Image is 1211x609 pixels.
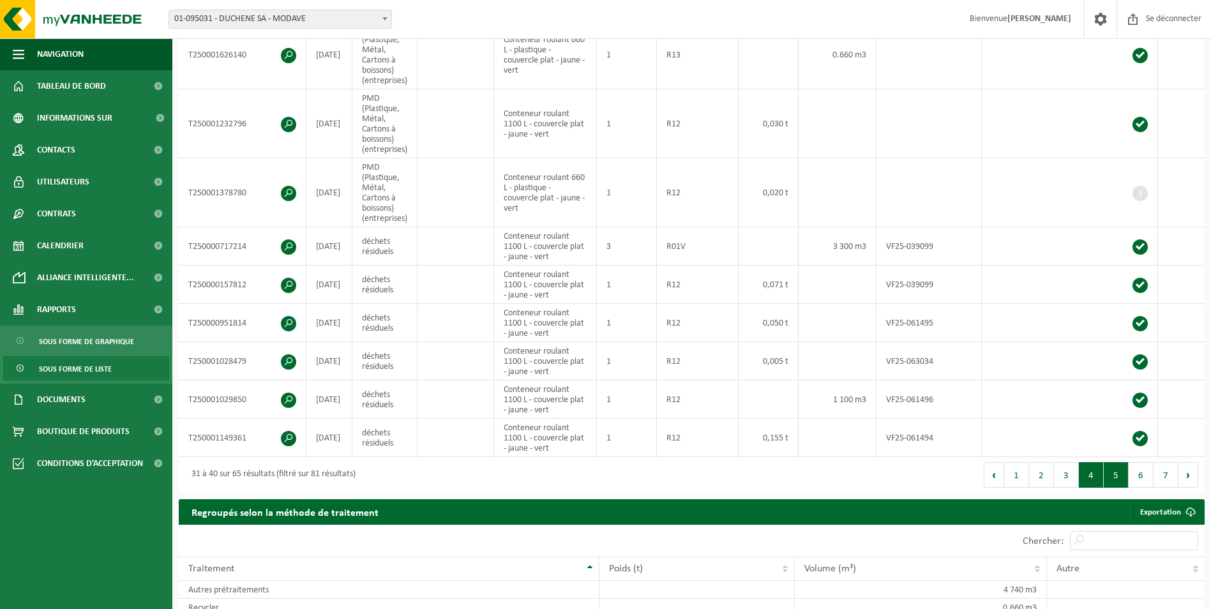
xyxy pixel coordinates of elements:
td: [DATE] [306,419,352,457]
td: Conteneur roulant 660 L - plastique - couvercle plat - jaune - vert [494,158,597,227]
h2: Regroupés selon la méthode de traitement [179,499,391,524]
span: Informations sur l’entreprise [37,102,147,134]
td: 0,005 t [739,342,799,380]
font: Exportation [1140,508,1181,516]
font: T250001626140 [188,50,246,60]
td: 1 [597,419,657,457]
td: [DATE] [306,227,352,266]
td: R12 [657,304,739,342]
span: Boutique de produits [37,416,130,447]
font: T250001029850 [188,395,246,405]
td: R12 [657,89,739,158]
td: PMD (Plastique, Métal, Cartons à boissons) (entreprises) [352,158,417,227]
td: 1 [597,89,657,158]
font: T250000951814 [188,319,246,328]
td: VF25-039099 [876,227,982,266]
td: Conteneur roulant 660 L - plastique - couvercle plat - jaune - vert [494,20,597,89]
td: Conteneur roulant 1100 L - couvercle plat - jaune - vert [494,342,597,380]
td: 1 [597,304,657,342]
span: Contacts [37,134,75,166]
font: T250001149361 [188,433,246,443]
button: 5 [1104,462,1129,488]
td: VF25-061495 [876,304,982,342]
td: 0,030 t [739,89,799,158]
td: R13 [657,20,739,89]
td: 0,155 t [739,419,799,457]
td: Conteneur roulant 1100 L - couvercle plat - jaune - vert [494,266,597,304]
td: Conteneur roulant 1100 L - couvercle plat - jaune - vert [494,304,597,342]
td: VF25-039099 [876,266,982,304]
span: Rapports [37,294,76,326]
td: [DATE] [306,304,352,342]
span: Calendrier [37,230,84,262]
button: 1 [1004,462,1029,488]
td: Conteneur roulant 1100 L - couvercle plat - jaune - vert [494,419,597,457]
button: 7 [1154,462,1178,488]
button: 4 [1079,462,1104,488]
td: [DATE] [306,342,352,380]
td: R12 [657,342,739,380]
td: Conteneur roulant 1100 L - couvercle plat - jaune - vert [494,380,597,419]
td: 3 [597,227,657,266]
td: déchets résiduels [352,380,417,419]
label: Chercher: [1023,536,1064,546]
span: 01-095031 - DUCHENE SA - MODAVE [169,10,392,29]
td: VF25-063034 [876,342,982,380]
td: déchets résiduels [352,227,417,266]
span: Alliance intelligente... [37,262,134,294]
a: Exportation [1130,499,1203,525]
td: 1 [597,266,657,304]
td: PMD (Plastique, Métal, Cartons à boissons) (entreprises) [352,20,417,89]
td: 0,050 t [739,304,799,342]
span: Sous forme de graphique [39,329,134,354]
td: R12 [657,158,739,227]
button: Prochain [1178,462,1198,488]
td: 3 300 m3 [799,227,876,266]
span: Traitement [188,564,234,574]
td: [DATE] [306,20,352,89]
span: 01-095031 - DUCHENE SA - MODAVE [169,10,391,28]
font: Bienvenue [970,14,1071,24]
td: [DATE] [306,266,352,304]
span: Tableau de bord [37,70,106,102]
td: [DATE] [306,158,352,227]
span: Volume (m³) [804,564,856,574]
span: Navigation [37,38,84,70]
td: 1 [597,342,657,380]
strong: [PERSON_NAME] [1007,14,1071,24]
td: déchets résiduels [352,304,417,342]
td: R12 [657,380,739,419]
span: Autre [1057,564,1079,574]
font: T250001232796 [188,119,246,129]
span: Conditions d’acceptation [37,447,143,479]
button: 3 [1054,462,1079,488]
td: [DATE] [306,380,352,419]
td: 0.660 m3 [799,20,876,89]
td: R12 [657,419,739,457]
span: Utilisateurs [37,166,89,198]
td: 1 [597,380,657,419]
span: Documents [37,384,86,416]
font: T250001378780 [188,188,246,198]
td: R12 [657,266,739,304]
span: Poids (t) [609,564,643,574]
button: 2 [1029,462,1054,488]
td: déchets résiduels [352,419,417,457]
button: 6 [1129,462,1154,488]
td: déchets résiduels [352,342,417,380]
td: PMD (Plastique, Métal, Cartons à boissons) (entreprises) [352,89,417,158]
font: T250000157812 [188,280,246,290]
font: T250000717214 [188,242,246,252]
div: 31 à 40 sur 65 résultats (filtré sur 81 résultats) [185,463,356,486]
td: 0,071 t [739,266,799,304]
span: Sous forme de liste [39,357,112,381]
td: [DATE] [306,89,352,158]
td: Autres prétraitements [179,581,599,599]
td: déchets résiduels [352,266,417,304]
td: 4 740 m3 [795,581,1047,599]
td: 1 [597,20,657,89]
span: Contrats [37,198,76,230]
td: 1 100 m3 [799,380,876,419]
button: Précédent [984,462,1004,488]
td: VF25-061494 [876,419,982,457]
